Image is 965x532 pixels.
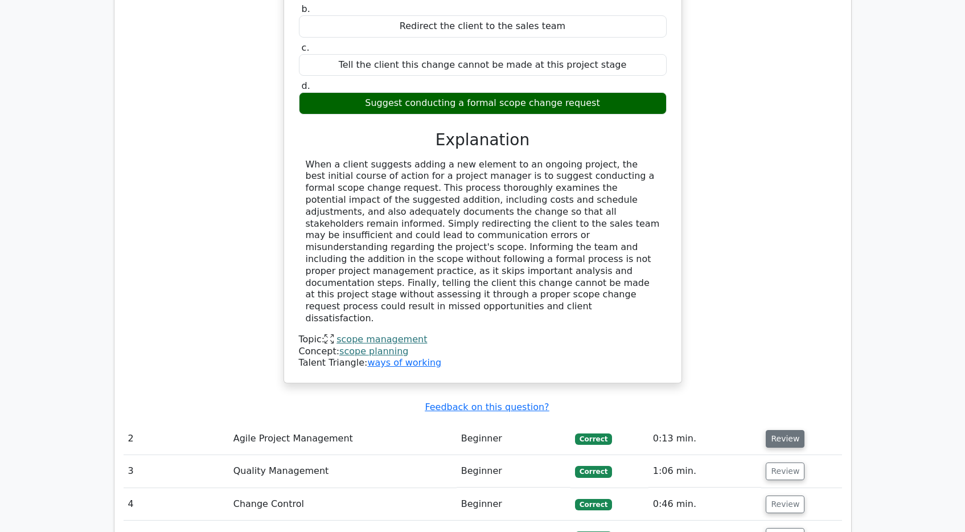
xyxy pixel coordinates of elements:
[306,130,660,150] h3: Explanation
[306,159,660,325] div: When a client suggests adding a new element to an ongoing project, the best initial course of act...
[575,499,612,510] span: Correct
[299,334,667,369] div: Talent Triangle:
[124,423,229,455] td: 2
[575,433,612,445] span: Correct
[229,488,457,521] td: Change Control
[457,488,570,521] td: Beginner
[302,80,310,91] span: d.
[124,488,229,521] td: 4
[299,334,667,346] div: Topic:
[457,423,570,455] td: Beginner
[575,466,612,477] span: Correct
[299,15,667,38] div: Redirect the client to the sales team
[229,455,457,488] td: Quality Management
[299,54,667,76] div: Tell the client this change cannot be made at this project stage
[299,346,667,358] div: Concept:
[367,357,441,368] a: ways of working
[229,423,457,455] td: Agile Project Management
[302,42,310,53] span: c.
[766,430,804,448] button: Review
[425,402,549,412] a: Feedback on this question?
[766,463,804,480] button: Review
[302,3,310,14] span: b.
[299,92,667,114] div: Suggest conducting a formal scope change request
[648,423,762,455] td: 0:13 min.
[336,334,427,345] a: scope management
[766,496,804,513] button: Review
[457,455,570,488] td: Beginner
[124,455,229,488] td: 3
[339,346,408,357] a: scope planning
[648,455,762,488] td: 1:06 min.
[648,488,762,521] td: 0:46 min.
